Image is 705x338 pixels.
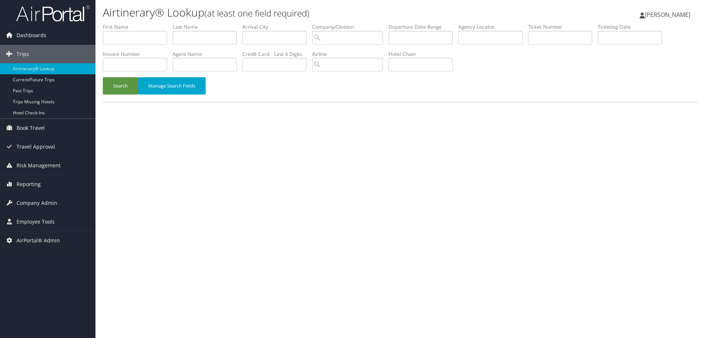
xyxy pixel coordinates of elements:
label: Agency Locator [458,23,528,31]
span: Employee Tools [17,213,55,231]
span: Travel Approval [17,138,55,156]
span: Company Admin [17,194,57,212]
label: Airline [312,50,388,58]
label: Invoice Number [103,50,173,58]
label: Company/Division [312,23,388,31]
label: Credit Card - Last 4 Digits [242,50,312,58]
span: Book Travel [17,119,45,137]
a: [PERSON_NAME] [640,4,698,26]
label: Agent Name [173,50,242,58]
label: First Name [103,23,173,31]
button: Manage Search Fields [138,77,206,95]
label: Ticketing Date [598,23,668,31]
span: Risk Management [17,156,61,175]
h1: Airtinerary® Lookup [103,5,499,20]
span: Dashboards [17,26,46,45]
img: airportal-logo.png [16,5,90,22]
small: (at least one field required) [205,7,310,19]
label: Last Name [173,23,242,31]
span: Trips [17,45,29,63]
button: Search [103,77,138,95]
label: Ticket Number [528,23,598,31]
span: Reporting [17,175,41,193]
label: Arrival City [242,23,312,31]
label: Departure Date Range [388,23,458,31]
span: AirPortal® Admin [17,231,60,250]
span: [PERSON_NAME] [645,11,690,19]
label: Hotel Chain [388,50,458,58]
